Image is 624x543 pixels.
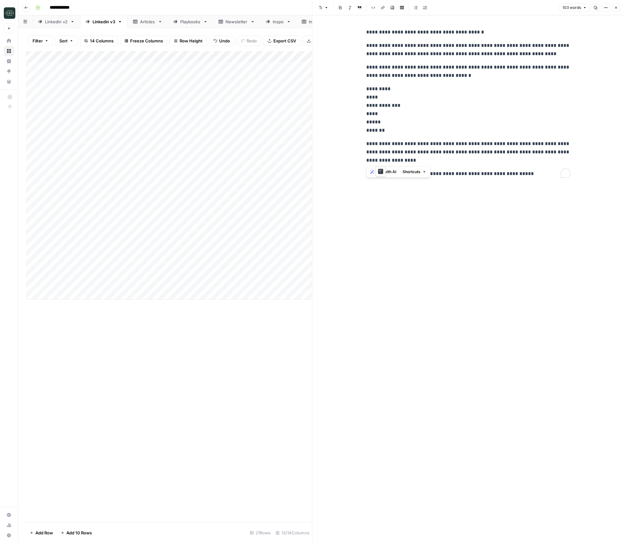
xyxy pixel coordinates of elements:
button: 103 words [560,4,590,12]
span: Row Height [180,38,203,44]
div: Newsletter [226,18,248,25]
span: Freeze Columns [130,38,163,44]
a: Home [4,36,14,46]
span: Sort [59,38,68,44]
a: Linkedin v2 [33,15,80,28]
button: Help + Support [4,530,14,540]
a: Articles [128,15,168,28]
div: Inspo [273,18,284,25]
div: Linkedin v3 [93,18,115,25]
a: Playbooks [168,15,213,28]
a: Interview -> Briefs [296,15,358,28]
span: 103 words [562,5,581,11]
button: Redo [237,36,261,46]
a: Inspo [260,15,296,28]
img: Catalyst Logo [4,7,15,19]
button: Workspace: Catalyst [4,5,14,21]
div: 21 Rows [247,528,273,538]
button: Export CSV [264,36,300,46]
span: Undo [219,38,230,44]
div: Interview -> Briefs [309,18,345,25]
button: Freeze Columns [120,36,167,46]
span: Filter [33,38,43,44]
button: Add Row [26,528,57,538]
div: 13/14 Columns [273,528,312,538]
div: Playbooks [180,18,201,25]
a: Settings [4,510,14,520]
a: Linkedin v3 [80,15,128,28]
a: Usage [4,520,14,530]
div: Linkedin v2 [45,18,68,25]
div: Articles [140,18,155,25]
div: To enrich screen reader interactions, please activate Accessibility in Grammarly extension settings [362,26,574,180]
span: Edit with AI [376,169,396,175]
button: Add 10 Rows [57,528,96,538]
button: Shortcuts [400,168,429,176]
button: Sort [55,36,78,46]
span: Add Row [35,530,53,536]
span: Redo [247,38,257,44]
button: Edit with AI [368,168,399,176]
a: Insights [4,56,14,66]
a: Browse [4,46,14,56]
a: Opportunities [4,66,14,77]
span: Shortcuts [403,169,420,175]
button: Undo [209,36,234,46]
button: Row Height [170,36,207,46]
span: Export CSV [273,38,296,44]
span: Add 10 Rows [66,530,92,536]
span: 14 Columns [90,38,114,44]
a: Newsletter [213,15,260,28]
a: Your Data [4,77,14,87]
button: 14 Columns [80,36,118,46]
button: Filter [28,36,53,46]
